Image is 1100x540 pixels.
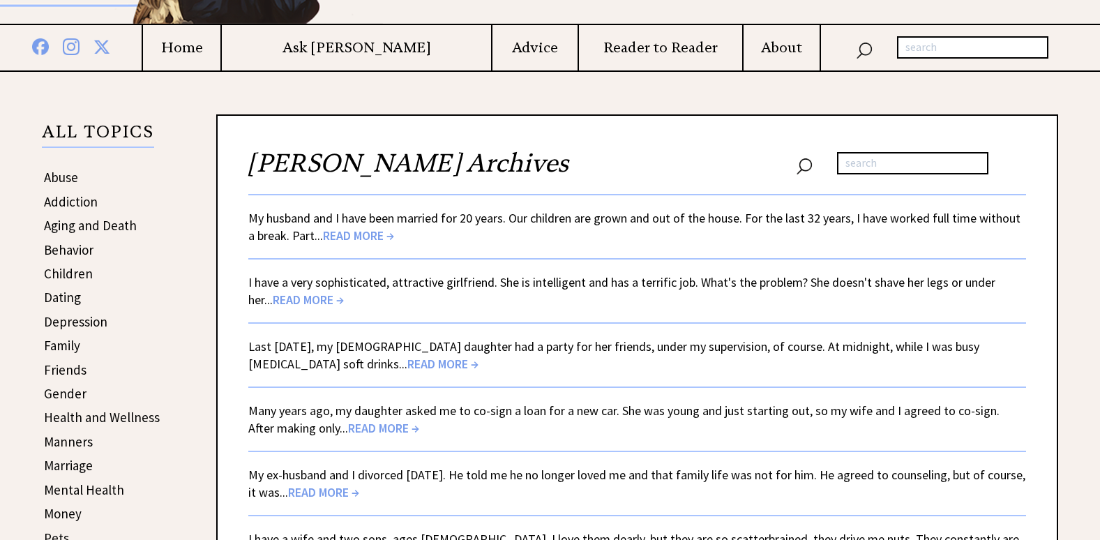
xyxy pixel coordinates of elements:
input: search [897,36,1048,59]
a: Manners [44,433,93,450]
a: Depression [44,313,107,330]
a: Children [44,265,93,282]
a: Marriage [44,457,93,474]
a: Money [44,505,82,522]
span: READ MORE → [288,484,359,500]
a: Home [143,39,220,57]
span: READ MORE → [273,292,344,308]
a: Reader to Reader [579,39,743,57]
a: Behavior [44,241,93,258]
a: Mental Health [44,481,124,498]
a: My ex-husband and I divorced [DATE]. He told me he no longer loved me and that family life was no... [248,467,1025,500]
a: Ask [PERSON_NAME] [222,39,491,57]
a: Many years ago, my daughter asked me to co-sign a loan for a new car. She was young and just star... [248,403,1000,436]
a: Addiction [44,193,98,210]
img: search_nav.png [856,39,873,59]
a: Advice [492,39,577,57]
h2: [PERSON_NAME] Archives [248,147,1026,194]
img: search_nav.png [796,155,813,175]
a: Last [DATE], my [DEMOGRAPHIC_DATA] daughter had a party for her friends, under my supervision, of... [248,338,979,372]
p: ALL TOPICS [42,124,154,148]
span: READ MORE → [407,356,479,372]
a: I have a very sophisticated, attractive girlfriend. She is intelligent and has a terrific job. Wh... [248,274,995,308]
a: Family [44,337,80,354]
a: My husband and I have been married for 20 years. Our children are grown and out of the house. For... [248,210,1020,243]
span: READ MORE → [323,227,394,243]
span: READ MORE → [348,420,419,436]
a: Aging and Death [44,217,137,234]
a: Dating [44,289,81,306]
a: Health and Wellness [44,409,160,426]
img: facebook%20blue.png [32,36,49,55]
a: Friends [44,361,86,378]
a: About [744,39,820,57]
img: x%20blue.png [93,36,110,55]
input: search [837,152,988,174]
img: instagram%20blue.png [63,36,80,55]
a: Gender [44,385,86,402]
a: Abuse [44,169,78,186]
